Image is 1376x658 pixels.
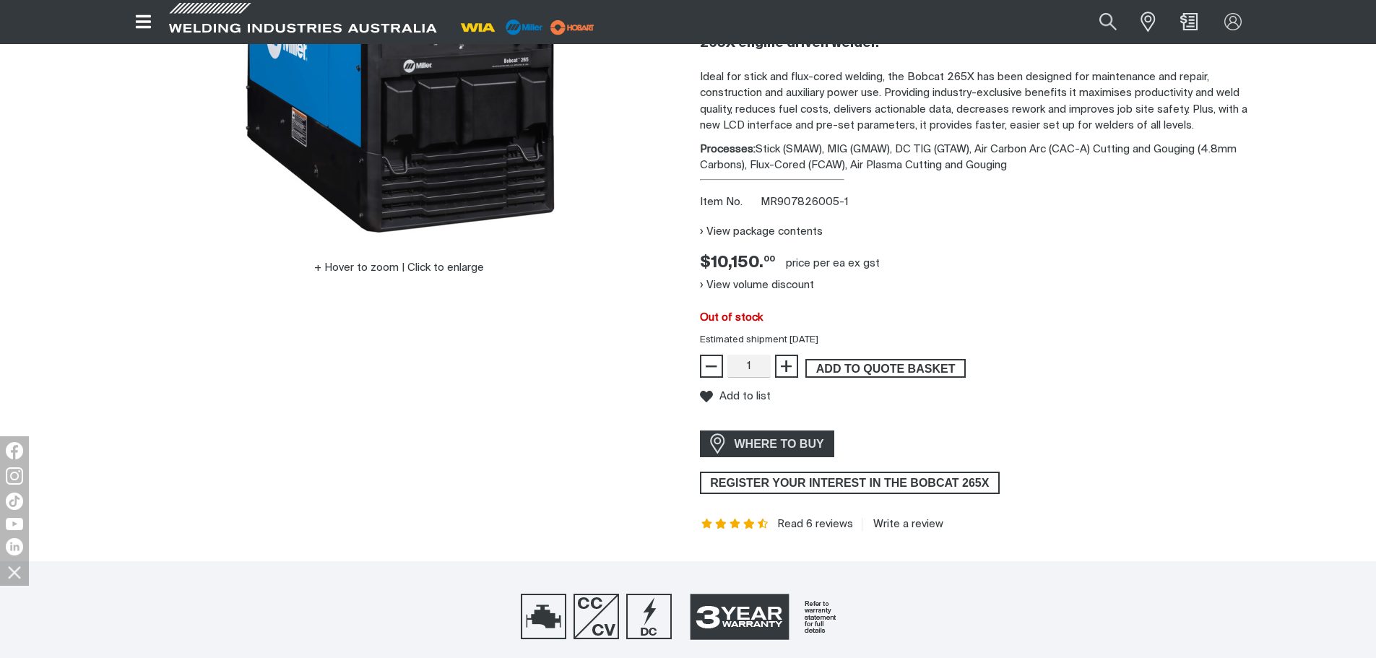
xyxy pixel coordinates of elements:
span: Item No. [700,194,758,211]
a: 3 Year Warranty [679,586,855,646]
div: price per EA [786,256,845,271]
div: Stick (SMAW), MIG (GMAW), DC TIG (GTAW), Air Carbon Arc (CAC-A) Cutting and Gouging (4.8mm Carbon... [700,142,1255,174]
button: Add Bobcat 265X ArcReach to the shopping cart [805,359,966,378]
button: Hover to zoom | Click to enlarge [306,259,493,277]
sup: 00 [763,255,775,263]
input: Product name or item number... [1065,6,1133,38]
img: hide socials [2,560,27,584]
div: Estimated shipment [DATE] [688,333,1266,347]
a: REGISTER YOUR INTEREST IN THE BOBCAT 265X [700,472,1000,495]
span: ADD TO QUOTE BASKET [807,359,964,378]
span: REGISTER YOUR INTEREST IN THE BOBCAT 265X [701,472,999,495]
button: Add to list [700,390,771,403]
img: 15 Amp Supply Plug [626,594,672,639]
img: TikTok [6,493,23,510]
img: Single Phase [574,594,619,639]
a: Read 6 reviews [777,518,853,531]
span: + [779,354,793,378]
span: Rating: 4.5 [700,519,770,529]
div: Price [700,253,775,274]
span: MR907826005-1 [761,196,849,207]
img: YouTube [6,518,23,530]
a: Shopping cart (0 product(s)) [1177,13,1200,30]
a: miller [546,22,599,33]
button: View volume discount [700,274,814,297]
p: Ideal for stick and flux-cored welding, the Bobcat 265X has been designed for maintenance and rep... [700,69,1255,134]
img: Instagram [6,467,23,485]
img: Facebook [6,442,23,459]
span: Add to list [719,390,771,402]
span: $10,150. [700,253,775,274]
a: WHERE TO BUY [700,430,835,457]
strong: Processes: [700,144,756,155]
img: miller [546,17,599,38]
span: − [704,354,718,378]
img: IP21S Protection Rating [521,594,566,639]
div: ex gst [848,256,880,271]
span: WHERE TO BUY [725,432,834,455]
button: View package contents [700,220,823,243]
span: Out of stock [700,312,763,323]
img: LinkedIn [6,538,23,555]
a: Write a review [862,518,943,531]
button: Search products [1083,6,1133,38]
